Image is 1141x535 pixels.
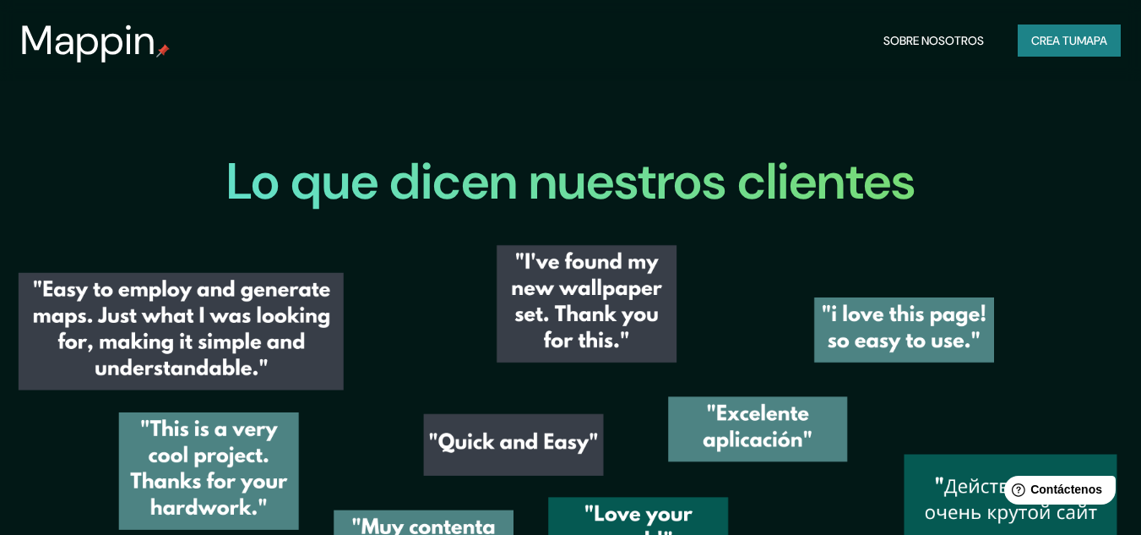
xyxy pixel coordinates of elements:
button: Crea tumapa [1018,25,1121,57]
button: Sobre nosotros [877,25,991,57]
img: pin de mapeo [156,44,170,57]
font: Mappin [20,14,156,67]
font: Sobre nosotros [883,33,984,48]
font: Crea tu [1031,33,1077,48]
font: mapa [1077,33,1107,48]
font: Lo que dicen nuestros clientes [226,148,916,215]
iframe: Lanzador de widgets de ayuda [991,469,1122,516]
